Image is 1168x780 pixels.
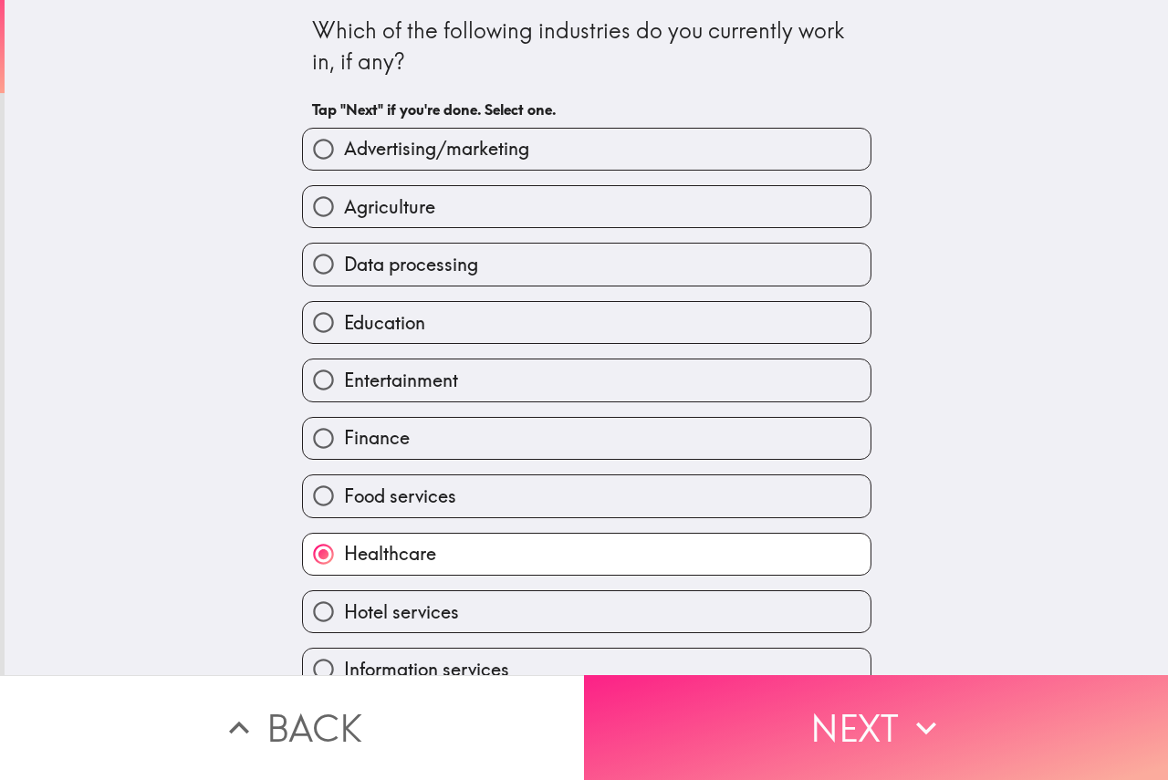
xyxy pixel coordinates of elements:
span: Information services [344,657,509,682]
button: Healthcare [303,534,871,575]
button: Data processing [303,244,871,285]
button: Hotel services [303,591,871,632]
button: Food services [303,475,871,516]
span: Advertising/marketing [344,136,529,161]
span: Finance [344,425,410,451]
button: Entertainment [303,359,871,400]
button: Agriculture [303,186,871,227]
div: Which of the following industries do you currently work in, if any? [312,16,861,77]
h6: Tap "Next" if you're done. Select one. [312,99,861,120]
span: Hotel services [344,599,459,625]
span: Data processing [344,252,478,277]
button: Finance [303,418,871,459]
span: Entertainment [344,368,458,393]
span: Agriculture [344,194,435,220]
span: Healthcare [344,541,436,567]
span: Food services [344,484,456,509]
button: Advertising/marketing [303,129,871,170]
button: Education [303,302,871,343]
button: Next [584,675,1168,780]
span: Education [344,310,425,336]
button: Information services [303,649,871,690]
